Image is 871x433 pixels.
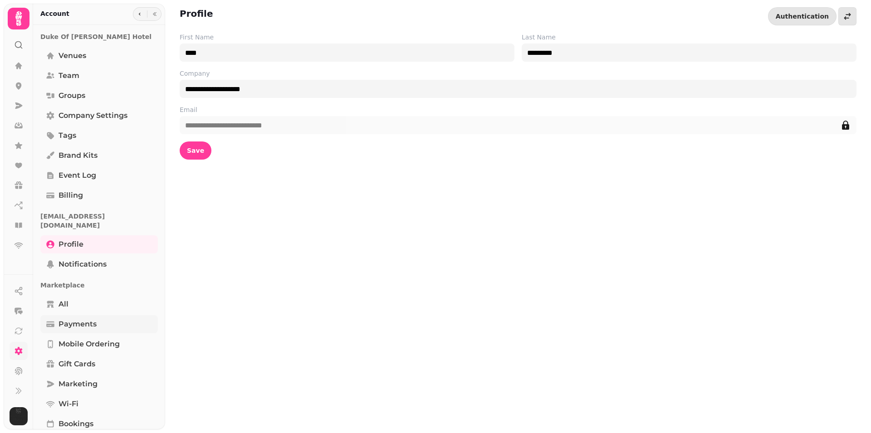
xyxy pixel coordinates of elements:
[59,339,120,350] span: Mobile ordering
[40,375,158,393] a: Marketing
[40,107,158,125] a: Company settings
[59,299,69,310] span: All
[59,50,86,61] span: Venues
[40,235,158,253] a: Profile
[59,379,98,389] span: Marketing
[837,116,855,134] button: edit
[187,147,204,154] span: Save
[776,13,829,19] span: Authentication
[59,399,78,409] span: Wi-Fi
[40,29,158,45] p: Duke Of [PERSON_NAME] Hotel
[40,315,158,333] a: Payments
[40,186,158,204] a: Billing
[40,295,158,313] a: All
[40,277,158,293] p: Marketplace
[180,33,514,42] label: First Name
[40,335,158,353] a: Mobile ordering
[40,166,158,185] a: Event log
[59,70,79,81] span: Team
[40,126,158,145] a: Tags
[59,239,83,250] span: Profile
[59,418,93,429] span: Bookings
[40,415,158,433] a: Bookings
[59,319,97,330] span: Payments
[59,150,98,161] span: Brand Kits
[40,255,158,273] a: Notifications
[59,359,95,370] span: Gift cards
[59,130,76,141] span: Tags
[40,146,158,165] a: Brand Kits
[180,105,856,114] label: Email
[40,87,158,105] a: Groups
[8,407,29,425] button: User avatar
[768,7,837,25] button: Authentication
[59,190,83,201] span: Billing
[59,259,107,270] span: Notifications
[59,170,96,181] span: Event log
[180,69,856,78] label: Company
[180,141,211,160] button: Save
[59,90,85,101] span: Groups
[180,7,213,20] h2: Profile
[40,67,158,85] a: Team
[40,395,158,413] a: Wi-Fi
[40,9,69,18] h2: Account
[40,47,158,65] a: Venues
[10,407,28,425] img: User avatar
[522,33,856,42] label: Last Name
[40,208,158,234] p: [EMAIL_ADDRESS][DOMAIN_NAME]
[59,110,127,121] span: Company settings
[40,355,158,373] a: Gift cards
